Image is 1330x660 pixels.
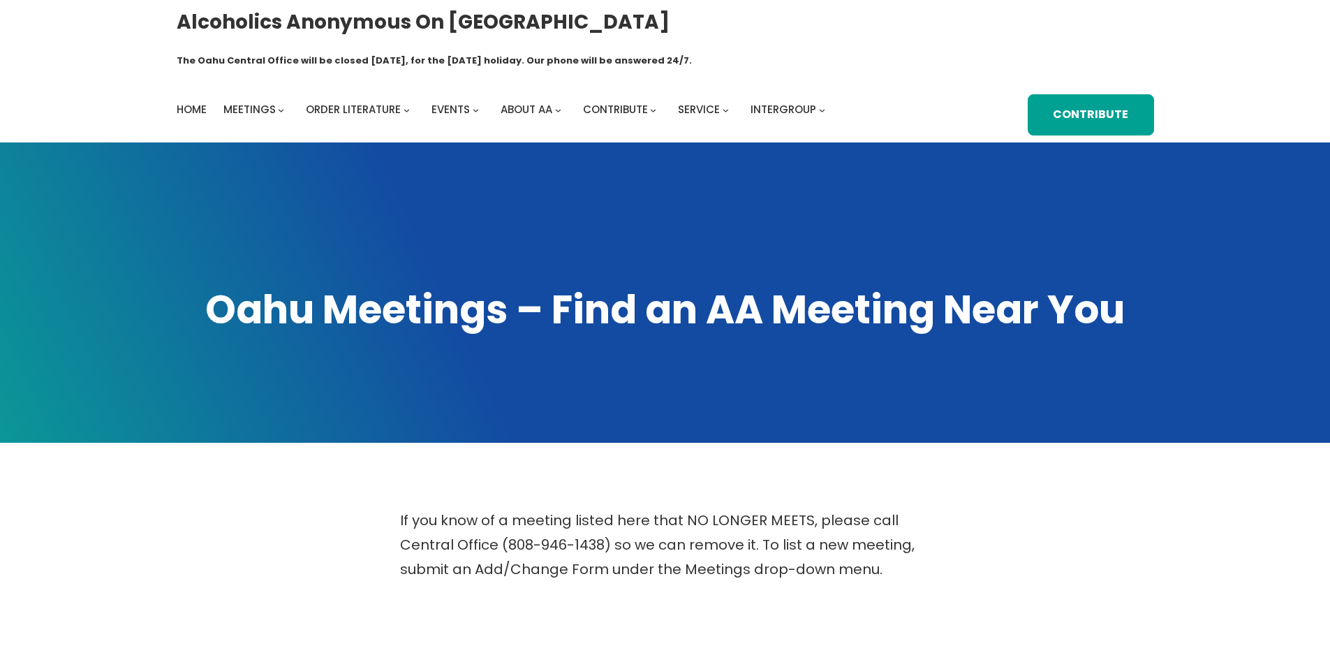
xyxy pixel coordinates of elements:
nav: Intergroup [177,100,830,119]
p: If you know of a meeting listed here that NO LONGER MEETS, please call Central Office (808-946-14... [400,508,931,582]
span: About AA [501,102,552,117]
a: Intergroup [751,100,816,119]
a: Events [431,100,470,119]
button: About AA submenu [555,107,561,113]
button: Meetings submenu [278,107,284,113]
button: Contribute submenu [650,107,656,113]
h1: The Oahu Central Office will be closed [DATE], for the [DATE] holiday. Our phone will be answered... [177,54,692,68]
span: Intergroup [751,102,816,117]
button: Events submenu [473,107,479,113]
a: Home [177,100,207,119]
a: Meetings [223,100,276,119]
span: Contribute [583,102,648,117]
button: Intergroup submenu [819,107,825,113]
a: Alcoholics Anonymous on [GEOGRAPHIC_DATA] [177,5,670,39]
a: Service [678,100,720,119]
a: Contribute [583,100,648,119]
span: Home [177,102,207,117]
span: Order Literature [306,102,401,117]
button: Service submenu [723,107,729,113]
button: Order Literature submenu [404,107,410,113]
h1: Oahu Meetings – Find an AA Meeting Near You [177,284,1154,337]
span: Meetings [223,102,276,117]
span: Events [431,102,470,117]
a: Contribute [1028,94,1153,135]
span: Service [678,102,720,117]
a: About AA [501,100,552,119]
